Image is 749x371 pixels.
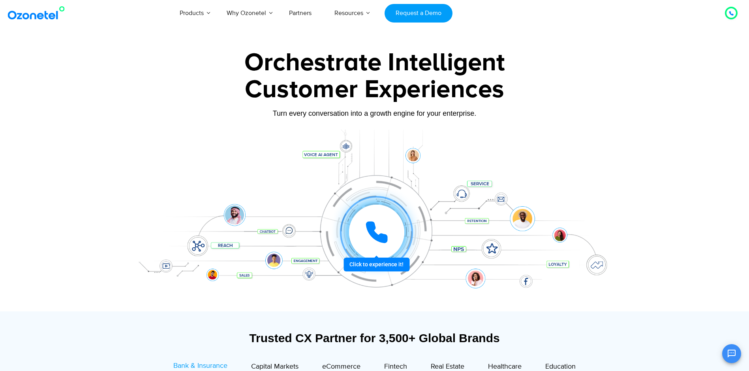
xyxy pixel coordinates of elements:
span: Capital Markets [251,362,298,371]
a: Request a Demo [385,4,452,23]
span: Bank & Insurance [173,362,227,370]
span: Fintech [384,362,407,371]
div: Turn every conversation into a growth engine for your enterprise. [128,109,621,118]
button: Open chat [722,344,741,363]
div: Orchestrate Intelligent [128,50,621,75]
div: Customer Experiences [128,71,621,109]
span: Education [545,362,576,371]
span: Real Estate [431,362,464,371]
span: Healthcare [488,362,522,371]
div: Trusted CX Partner for 3,500+ Global Brands [132,331,618,345]
span: eCommerce [322,362,360,371]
